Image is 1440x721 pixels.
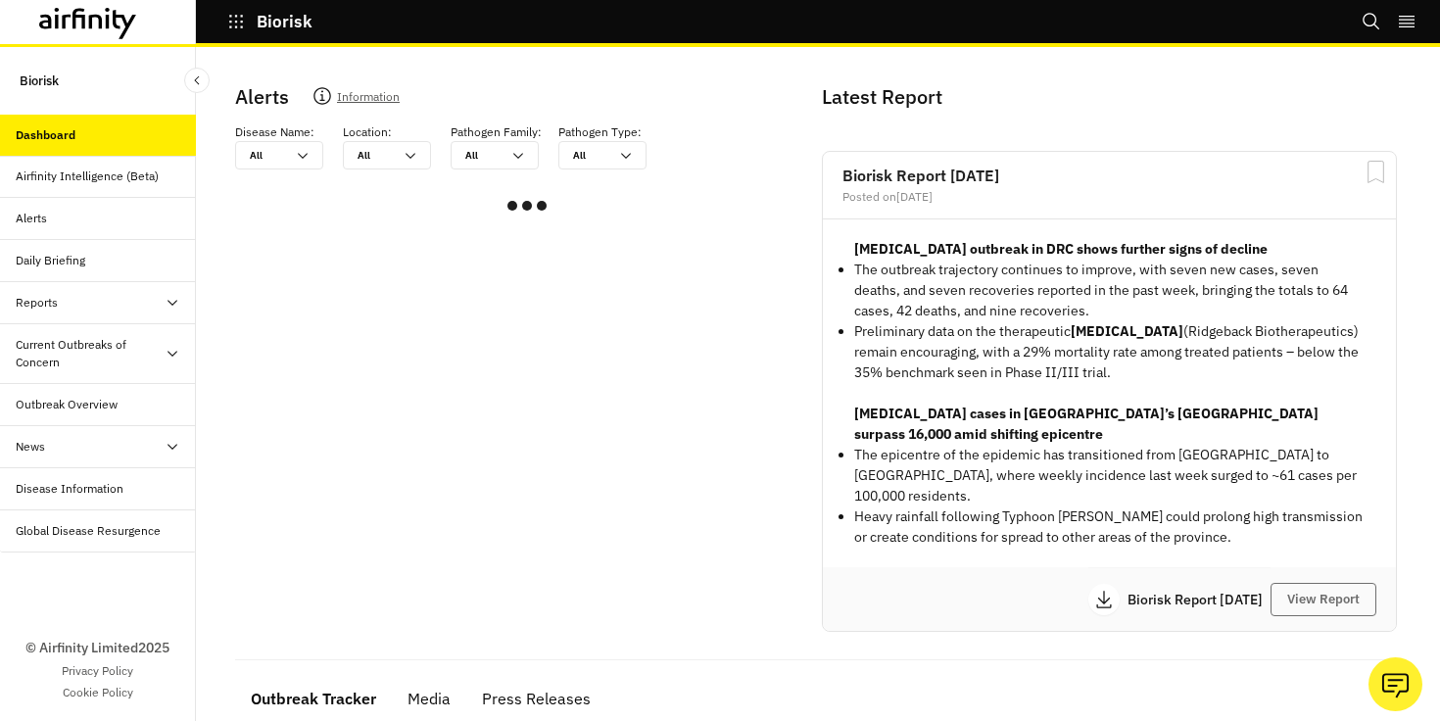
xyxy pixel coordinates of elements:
[16,438,45,456] div: News
[842,191,1376,203] div: Posted on [DATE]
[558,123,642,141] p: Pathogen Type :
[16,480,123,498] div: Disease Information
[251,684,376,713] div: Outbreak Tracker
[16,336,165,371] div: Current Outbreaks of Concern
[854,321,1365,383] p: Preliminary data on the therapeutic (Ridgeback Biotherapeutics) remain encouraging, with a 29% mo...
[343,123,392,141] p: Location :
[1364,160,1388,184] svg: Bookmark Report
[408,684,451,713] div: Media
[20,63,59,99] p: Biorisk
[451,123,542,141] p: Pathogen Family :
[235,82,289,112] p: Alerts
[16,252,85,269] div: Daily Briefing
[482,684,591,713] div: Press Releases
[1071,322,1183,340] strong: [MEDICAL_DATA]
[822,82,1393,112] p: Latest Report
[1362,5,1381,38] button: Search
[16,168,159,185] div: Airfinity Intelligence (Beta)
[16,522,161,540] div: Global Disease Resurgence
[854,240,1268,258] strong: [MEDICAL_DATA] outbreak in DRC shows further signs of decline
[854,445,1365,506] p: The epicentre of the epidemic has transitioned from [GEOGRAPHIC_DATA] to [GEOGRAPHIC_DATA], where...
[16,126,75,144] div: Dashboard
[854,260,1365,321] p: The outbreak trajectory continues to improve, with seven new cases, seven deaths, and seven recov...
[854,506,1365,548] p: Heavy rainfall following Typhoon [PERSON_NAME] could prolong high transmission or create conditio...
[16,210,47,227] div: Alerts
[854,405,1319,443] strong: [MEDICAL_DATA] cases in [GEOGRAPHIC_DATA]’s [GEOGRAPHIC_DATA] surpass 16,000 amid shifting epicentre
[1368,657,1422,711] button: Ask our analysts
[235,123,314,141] p: Disease Name :
[62,662,133,680] a: Privacy Policy
[227,5,312,38] button: Biorisk
[1271,583,1376,616] button: View Report
[842,168,1376,183] h2: Biorisk Report [DATE]
[16,396,118,413] div: Outbreak Overview
[1128,593,1271,606] p: Biorisk Report [DATE]
[63,684,133,701] a: Cookie Policy
[16,294,58,312] div: Reports
[25,638,169,658] p: © Airfinity Limited 2025
[184,68,210,93] button: Close Sidebar
[257,13,312,30] p: Biorisk
[337,86,400,114] p: Information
